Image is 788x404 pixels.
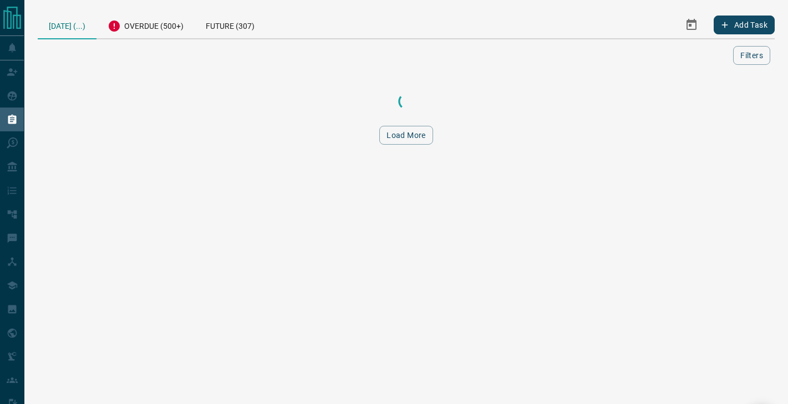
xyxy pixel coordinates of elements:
[733,46,770,65] button: Filters
[96,11,195,38] div: Overdue (500+)
[38,11,96,39] div: [DATE] (...)
[379,126,433,145] button: Load More
[195,11,266,38] div: Future (307)
[678,12,705,38] button: Select Date Range
[714,16,775,34] button: Add Task
[351,90,462,112] div: Loading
